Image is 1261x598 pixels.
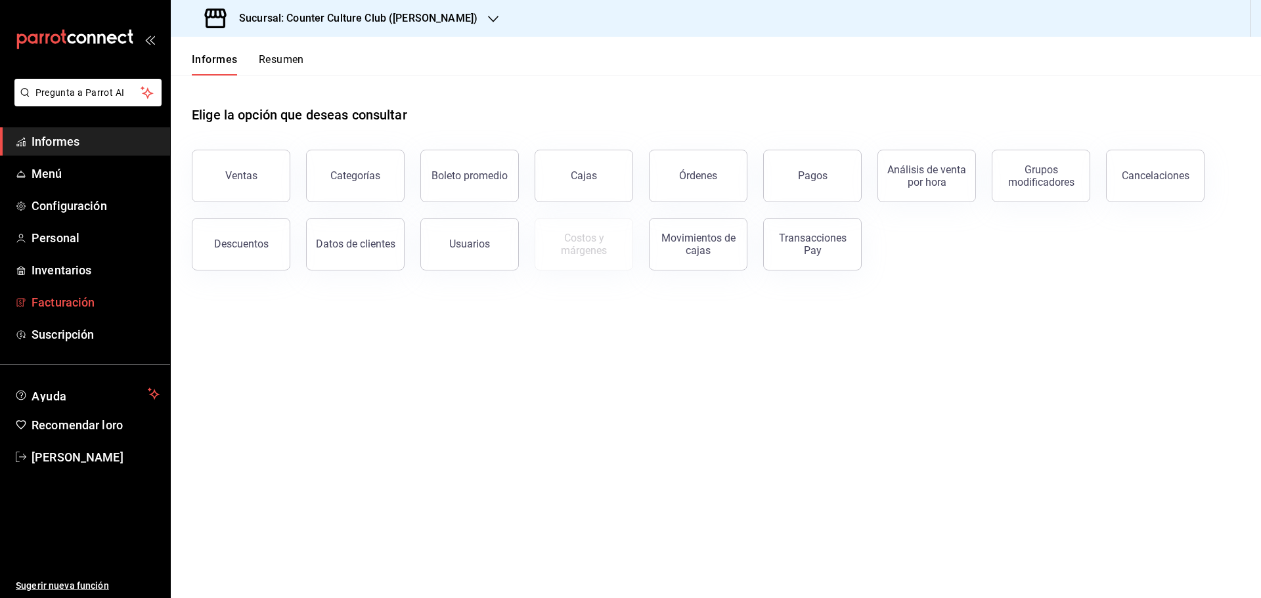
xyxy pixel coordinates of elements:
[992,150,1090,202] button: Grupos modificadores
[535,218,633,270] button: Contrata inventarios para ver este informe
[306,218,405,270] button: Datos de clientes
[420,218,519,270] button: Usuarios
[779,232,847,257] font: Transacciones Pay
[679,169,717,182] font: Órdenes
[32,135,79,148] font: Informes
[192,218,290,270] button: Descuentos
[192,107,407,123] font: Elige la opción que deseas consultar
[763,150,862,202] button: Pagos
[306,150,405,202] button: Categorías
[192,53,304,75] div: pestañas de navegación
[32,199,107,213] font: Configuración
[192,150,290,202] button: Ventas
[32,450,123,464] font: [PERSON_NAME]
[763,218,862,270] button: Transacciones Pay
[1122,169,1189,182] font: Cancelaciones
[225,169,257,182] font: Ventas
[239,12,477,24] font: Sucursal: Counter Culture Club ([PERSON_NAME])
[420,150,519,202] button: Boleto promedio
[561,232,607,257] font: Costos y márgenes
[330,169,380,182] font: Categorías
[887,163,966,188] font: Análisis de venta por hora
[14,79,162,106] button: Pregunta a Parrot AI
[259,53,304,66] font: Resumen
[649,150,747,202] button: Órdenes
[214,238,269,250] font: Descuentos
[32,231,79,245] font: Personal
[32,295,95,309] font: Facturación
[316,238,395,250] font: Datos de clientes
[32,167,62,181] font: Menú
[661,232,736,257] font: Movimientos de cajas
[9,95,162,109] a: Pregunta a Parrot AI
[16,580,109,591] font: Sugerir nueva función
[877,150,976,202] button: Análisis de venta por hora
[798,169,828,182] font: Pagos
[32,328,94,341] font: Suscripción
[649,218,747,270] button: Movimientos de cajas
[35,87,125,98] font: Pregunta a Parrot AI
[192,53,238,66] font: Informes
[449,238,490,250] font: Usuarios
[535,150,633,202] button: Cajas
[431,169,508,182] font: Boleto promedio
[32,263,91,277] font: Inventarios
[32,418,123,432] font: Recomendar loro
[144,34,155,45] button: abrir_cajón_menú
[571,169,597,182] font: Cajas
[1106,150,1205,202] button: Cancelaciones
[1008,163,1074,188] font: Grupos modificadores
[32,389,67,403] font: Ayuda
